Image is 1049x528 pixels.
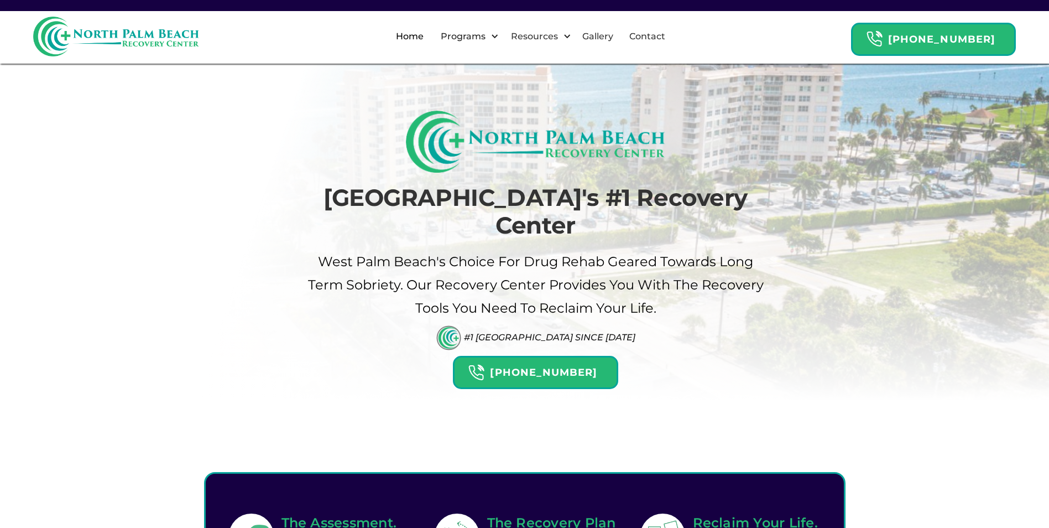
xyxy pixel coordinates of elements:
div: Programs [438,30,488,43]
strong: [PHONE_NUMBER] [490,366,597,379]
div: Resources [508,30,561,43]
a: Home [389,19,430,54]
a: Header Calendar Icons[PHONE_NUMBER] [453,350,618,389]
p: West palm beach's Choice For drug Rehab Geared Towards Long term sobriety. Our Recovery Center pr... [306,250,765,320]
h1: [GEOGRAPHIC_DATA]'s #1 Recovery Center [306,184,765,240]
a: Contact [623,19,672,54]
strong: [PHONE_NUMBER] [888,33,995,45]
img: Header Calendar Icons [866,30,883,48]
div: #1 [GEOGRAPHIC_DATA] Since [DATE] [464,332,635,343]
img: North Palm Beach Recovery Logo (Rectangle) [406,111,665,173]
div: Programs [431,19,502,54]
a: Header Calendar Icons[PHONE_NUMBER] [851,17,1016,56]
a: Gallery [576,19,620,54]
div: Resources [502,19,574,54]
img: Header Calendar Icons [468,364,484,381]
